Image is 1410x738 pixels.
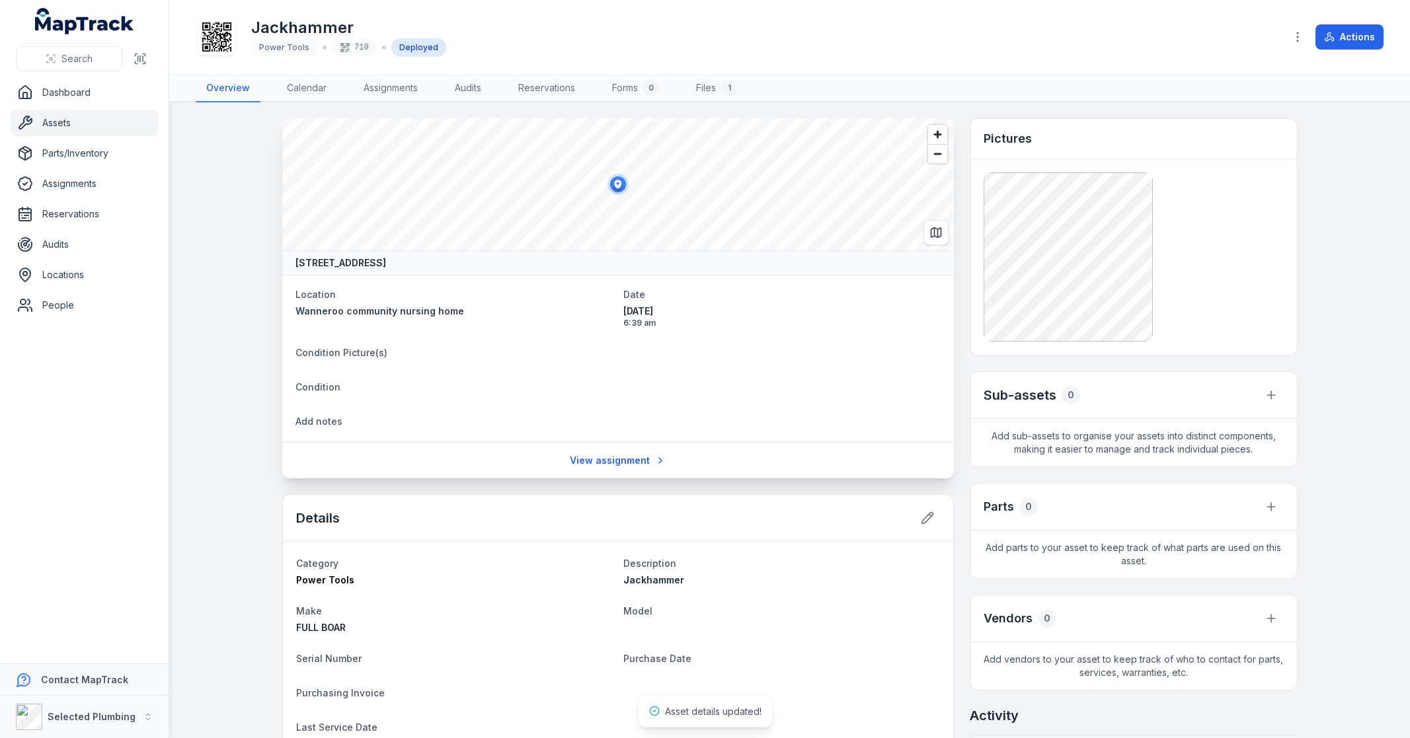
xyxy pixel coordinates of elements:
h1: Jackhammer [251,17,446,38]
span: Location [295,289,336,300]
span: Date [623,289,645,300]
span: Condition [295,381,340,392]
div: 0 [643,80,659,96]
a: Wanneroo community nursing home [295,305,613,318]
div: 0 [1019,498,1038,516]
a: Overview [196,75,260,102]
h3: Parts [984,498,1014,516]
span: Wanneroo community nursing home [295,305,464,316]
div: 1 [721,80,737,96]
button: Zoom in [928,125,947,144]
button: Switch to Map View [923,220,949,245]
a: Assignments [353,75,428,102]
div: 0 [1062,386,1080,404]
strong: Selected Plumbing [48,711,136,722]
span: Description [623,558,676,569]
a: MapTrack [35,8,134,34]
button: Actions [1315,24,1384,50]
a: Assets [11,110,158,136]
span: Power Tools [259,42,309,52]
a: Calendar [276,75,337,102]
strong: Contact MapTrack [41,674,128,685]
span: Condition Picture(s) [295,347,387,358]
span: [DATE] [623,305,941,318]
span: Add notes [295,416,342,427]
a: Parts/Inventory [11,140,158,166]
button: Search [16,46,122,71]
a: Assignments [11,170,158,197]
h3: Pictures [984,129,1032,148]
div: 0 [1038,609,1056,628]
a: Audits [444,75,492,102]
strong: [STREET_ADDRESS] [295,256,386,270]
div: Deployed [391,38,446,57]
span: Model [623,605,652,616]
a: People [11,292,158,318]
span: Category [296,558,338,569]
span: FULL BOAR [296,622,346,633]
a: View assignment [561,448,674,473]
span: Search [61,52,93,65]
span: Purchasing Invoice [296,687,385,698]
span: 6:39 am [623,318,941,328]
button: Zoom out [928,144,947,163]
a: Dashboard [11,79,158,106]
span: Jackhammer [623,574,684,585]
canvas: Map [282,118,954,250]
span: Add vendors to your asset to keep track of who to contact for parts, services, warranties, etc. [970,642,1297,690]
span: Purchase Date [623,653,691,664]
a: Forms0 [602,75,670,102]
h2: Details [296,509,340,527]
a: Reservations [11,201,158,227]
h3: Vendors [984,609,1033,628]
a: Reservations [508,75,586,102]
span: Asset details updated! [665,706,762,717]
a: Audits [11,231,158,258]
span: Last Service Date [296,721,377,733]
span: Add parts to your asset to keep track of what parts are used on this asset. [970,531,1297,578]
time: 21/08/2025, 6:39:46 am [623,305,941,328]
span: Add sub-assets to organise your assets into distinct components, making it easier to manage and t... [970,419,1297,466]
h2: Activity [970,706,1019,725]
span: Serial Number [296,653,362,664]
div: 710 [332,38,377,57]
span: Power Tools [296,574,354,585]
span: Make [296,605,322,616]
h2: Sub-assets [984,386,1056,404]
a: Locations [11,262,158,288]
a: Files1 [685,75,748,102]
